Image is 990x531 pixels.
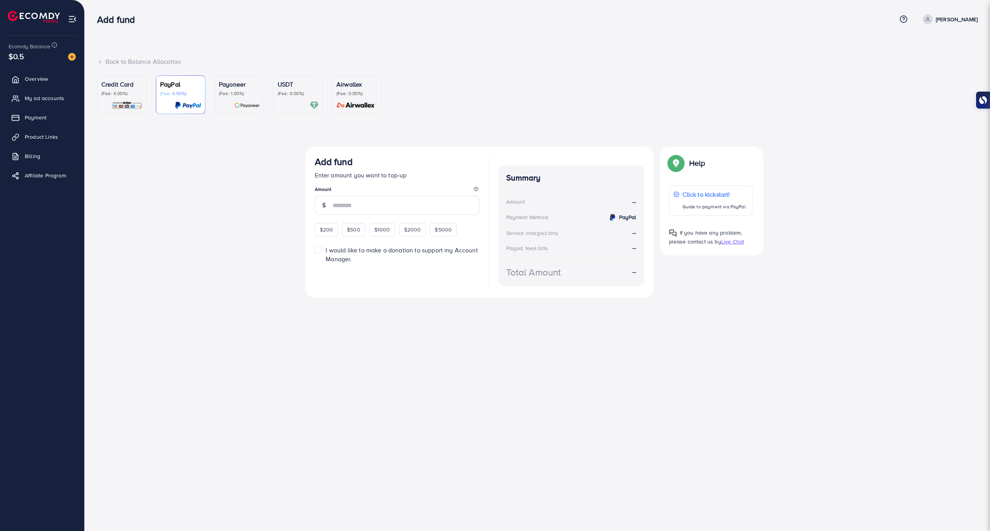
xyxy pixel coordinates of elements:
[101,90,142,97] p: (Fee: 4.00%)
[25,152,40,160] span: Billing
[334,101,377,110] img: card
[669,229,742,245] span: If you have any problem, please contact us by
[683,190,746,199] p: Click to kickstart!
[632,243,636,252] strong: --
[920,14,978,24] a: [PERSON_NAME]
[25,94,64,102] span: My ad accounts
[435,226,452,233] span: $5000
[632,197,636,206] strong: --
[608,213,617,222] img: credit
[9,51,24,62] span: $0.5
[9,43,50,50] span: Ecomdy Balance
[25,75,48,83] span: Overview
[234,101,260,110] img: card
[6,148,79,164] a: Billing
[310,101,319,110] img: card
[160,80,201,89] p: PayPal
[320,226,333,233] span: $200
[6,129,79,145] a: Product Links
[689,158,705,168] p: Help
[721,238,744,245] span: Live Chat
[315,170,480,180] p: Enter amount you want to top-up
[6,71,79,87] a: Overview
[506,229,560,237] div: Service charge
[219,80,260,89] p: Payoneer
[404,226,421,233] span: $2000
[97,14,141,25] h3: Add fund
[619,213,637,221] strong: PayPal
[6,168,79,183] a: Affiliate Program
[175,101,201,110] img: card
[6,90,79,106] a: My ad accounts
[315,186,480,196] legend: Amount
[543,230,558,237] small: (3.00%)
[97,57,978,66] div: Back to Balance Allocation
[8,11,60,23] img: logo
[25,133,58,141] span: Product Links
[25,172,66,179] span: Affiliate Program
[506,213,548,221] div: Payment Method
[336,90,377,97] p: (Fee: 0.00%)
[669,156,683,170] img: Popup guide
[336,80,377,89] p: Airwallex
[278,80,319,89] p: USDT
[101,80,142,89] p: Credit Card
[326,246,478,263] span: I would like to make a donation to support my Account Manager.
[347,226,360,233] span: $500
[25,114,46,121] span: Payment
[632,228,636,237] strong: --
[160,90,201,97] p: (Fee: 4.50%)
[506,265,561,279] div: Total Amount
[936,15,978,24] p: [PERSON_NAME]
[6,110,79,125] a: Payment
[374,226,390,233] span: $1000
[533,245,548,252] small: (4.50%)
[68,53,76,61] img: image
[506,173,637,183] h4: Summary
[315,156,353,167] h3: Add fund
[506,198,525,206] div: Amount
[219,90,260,97] p: (Fee: 1.00%)
[112,101,142,110] img: card
[957,496,984,525] iframe: Chat
[632,267,636,276] strong: --
[506,244,550,252] div: Paypal fee
[669,229,677,237] img: Popup guide
[278,90,319,97] p: (Fee: 0.00%)
[68,15,77,24] img: menu
[683,202,746,211] p: Guide to payment via PayPal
